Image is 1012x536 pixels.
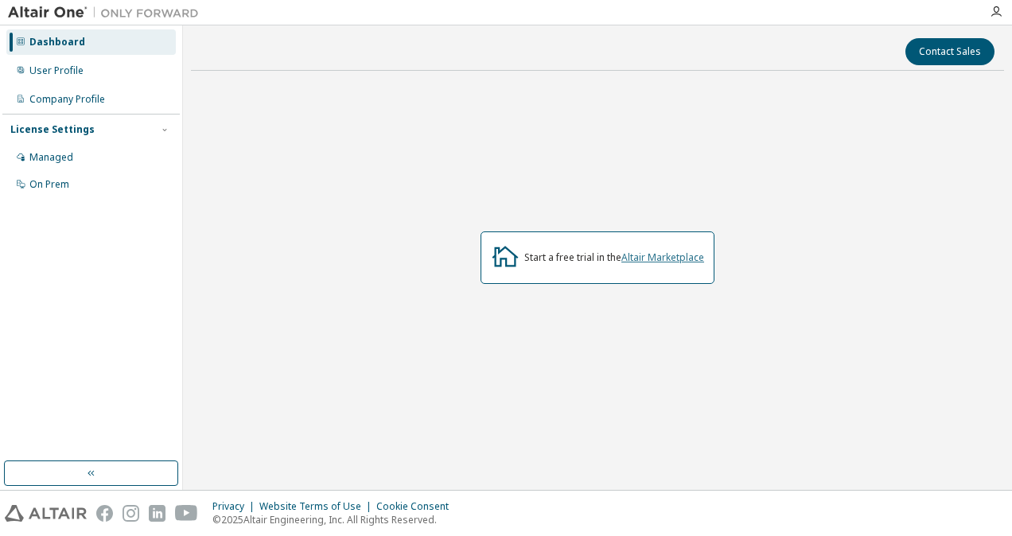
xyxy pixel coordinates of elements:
[8,5,207,21] img: Altair One
[175,505,198,522] img: youtube.svg
[149,505,165,522] img: linkedin.svg
[10,123,95,136] div: License Settings
[524,251,704,264] div: Start a free trial in the
[259,500,376,513] div: Website Terms of Use
[29,93,105,106] div: Company Profile
[212,500,259,513] div: Privacy
[96,505,113,522] img: facebook.svg
[29,64,84,77] div: User Profile
[29,178,69,191] div: On Prem
[621,251,704,264] a: Altair Marketplace
[123,505,139,522] img: instagram.svg
[376,500,458,513] div: Cookie Consent
[905,38,994,65] button: Contact Sales
[5,505,87,522] img: altair_logo.svg
[29,151,73,164] div: Managed
[212,513,458,526] p: © 2025 Altair Engineering, Inc. All Rights Reserved.
[29,36,85,49] div: Dashboard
